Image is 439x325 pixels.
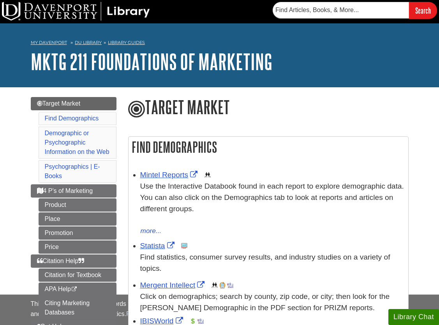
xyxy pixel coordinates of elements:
h2: Find Demographics [129,137,408,157]
span: 4 P's of Marketing [37,187,93,194]
a: Demographic or Psychographic Information on the Web [45,130,109,155]
img: Financial Report [190,318,196,324]
img: Statistics [181,243,187,249]
input: Search [409,2,437,19]
img: Demographics [212,282,218,288]
input: Find Articles, Books, & More... [273,2,409,18]
p: Find statistics, consumer survey results, and industry studies on a variety of topics. [140,252,404,274]
a: Citation Help [31,254,116,268]
a: Find Demographics [45,115,99,122]
a: Citation for Textbook [39,268,116,282]
a: My Davenport [31,39,67,46]
a: Link opens in new window [140,281,207,289]
img: Demographics [205,172,211,178]
img: DU Library [2,2,150,21]
a: Product [39,198,116,212]
a: APA Help [39,283,116,296]
a: Citing Marketing Databases [39,297,116,319]
h1: Target Market [128,97,409,119]
img: Company Information [219,282,226,288]
a: DU Library [75,40,102,45]
img: Industry Report [197,318,204,324]
span: Citation Help [37,258,85,264]
button: more... [140,226,162,237]
a: Target Market [31,97,116,110]
i: This link opens in a new window [71,287,78,292]
img: Industry Report [227,282,233,288]
a: Price [39,240,116,254]
a: Link opens in new window [140,242,176,250]
a: Promotion [39,226,116,240]
a: MKTG 211 Foundations of Marketing [31,49,272,74]
nav: breadcrumb [31,37,409,50]
button: Library Chat [388,309,439,325]
form: Searches DU Library's articles, books, and more [273,2,437,19]
div: Click on demographics; search by county, zip code, or city; then look for the [PERSON_NAME] Demog... [140,291,404,314]
a: Library Guides [108,40,145,45]
a: Psychographics | E-Books [45,163,100,179]
a: 4 P's of Marketing [31,184,116,198]
div: Use the Interactive Databook found in each report to explore demographic data. You can also click... [140,181,404,226]
a: Place [39,212,116,226]
span: Target Market [37,100,81,107]
a: Link opens in new window [140,171,200,179]
a: Link opens in new window [140,317,185,325]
